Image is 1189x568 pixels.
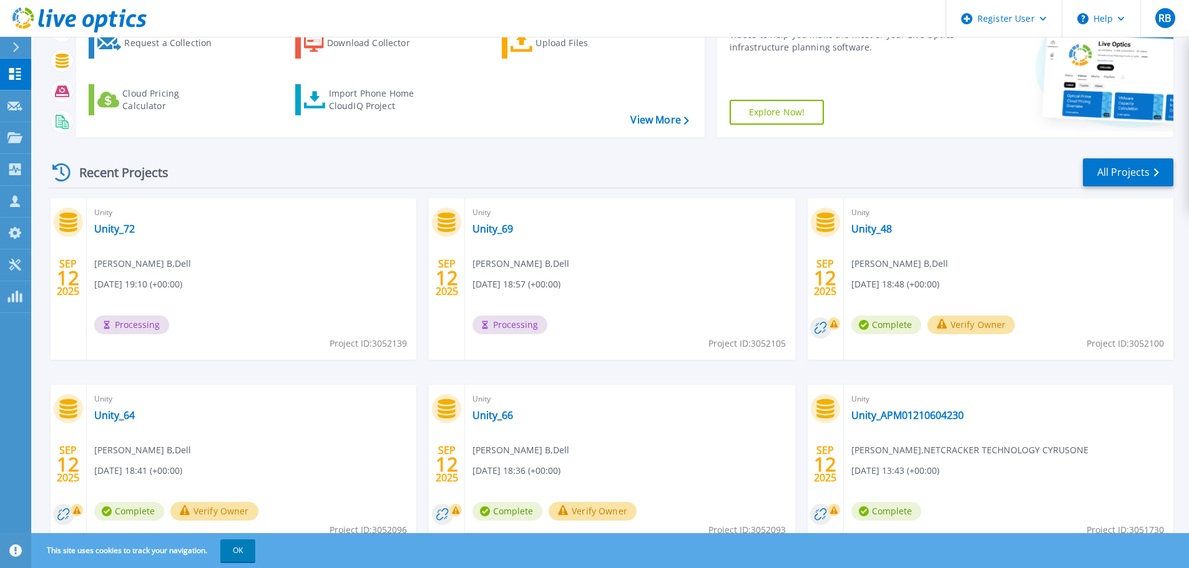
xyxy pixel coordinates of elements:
[472,502,542,521] span: Complete
[851,464,939,478] span: [DATE] 13:43 (+00:00)
[435,255,459,301] div: SEP 2025
[549,502,637,521] button: Verify Owner
[851,223,892,235] a: Unity_48
[436,272,458,283] span: 12
[330,523,407,537] span: Project ID: 3052096
[34,539,255,562] span: This site uses cookies to track your navigation.
[94,277,182,291] span: [DATE] 19:10 (+00:00)
[813,441,837,487] div: SEP 2025
[927,315,1015,334] button: Verify Owner
[330,337,407,350] span: Project ID: 3052139
[94,502,164,521] span: Complete
[472,257,569,271] span: [PERSON_NAME] B , Dell
[472,392,787,406] span: Unity
[94,392,409,406] span: Unity
[220,539,255,562] button: OK
[1083,158,1173,186] a: All Projects
[435,441,459,487] div: SEP 2025
[708,337,786,350] span: Project ID: 3052105
[708,523,786,537] span: Project ID: 3052093
[94,409,135,421] a: Unity_64
[124,31,224,55] div: Request a Collection
[536,31,635,55] div: Upload Files
[851,392,1166,406] span: Unity
[851,257,948,271] span: [PERSON_NAME] B , Dell
[472,206,787,219] span: Unity
[170,502,258,521] button: Verify Owner
[1158,13,1171,23] span: RB
[851,206,1166,219] span: Unity
[851,409,964,421] a: Unity_APM01210604230
[89,27,228,59] a: Request a Collection
[730,100,824,125] a: Explore Now!
[122,87,222,112] div: Cloud Pricing Calculator
[57,459,79,469] span: 12
[472,409,513,421] a: Unity_66
[56,255,80,301] div: SEP 2025
[329,87,426,112] div: Import Phone Home CloudIQ Project
[851,277,939,291] span: [DATE] 18:48 (+00:00)
[327,31,427,55] div: Download Collector
[472,464,560,478] span: [DATE] 18:36 (+00:00)
[94,464,182,478] span: [DATE] 18:41 (+00:00)
[1087,523,1164,537] span: Project ID: 3051730
[89,84,228,115] a: Cloud Pricing Calculator
[851,443,1089,457] span: [PERSON_NAME] , NETCRACKER TECHNOLOGY CYRUSONE
[57,272,79,283] span: 12
[472,443,569,457] span: [PERSON_NAME] B , Dell
[94,257,191,271] span: [PERSON_NAME] B , Dell
[94,443,191,457] span: [PERSON_NAME] B , Dell
[56,441,80,487] div: SEP 2025
[94,315,169,334] span: Processing
[94,206,409,219] span: Unity
[472,277,560,291] span: [DATE] 18:57 (+00:00)
[814,272,836,283] span: 12
[1087,337,1164,350] span: Project ID: 3052100
[813,255,837,301] div: SEP 2025
[48,157,185,188] div: Recent Projects
[295,27,434,59] a: Download Collector
[472,223,513,235] a: Unity_69
[94,223,135,235] a: Unity_72
[630,114,688,126] a: View More
[851,502,921,521] span: Complete
[502,27,641,59] a: Upload Files
[472,315,547,334] span: Processing
[851,315,921,334] span: Complete
[814,459,836,469] span: 12
[436,459,458,469] span: 12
